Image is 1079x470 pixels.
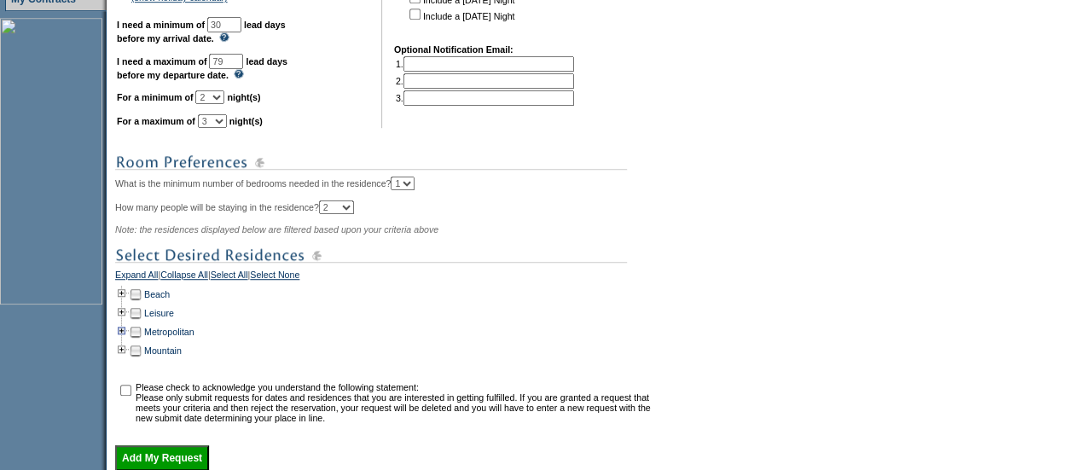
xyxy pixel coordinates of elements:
[117,56,206,67] b: I need a maximum of
[396,90,574,106] td: 3.
[117,20,205,30] b: I need a minimum of
[117,20,286,44] b: lead days before my arrival date.
[394,44,513,55] b: Optional Notification Email:
[115,270,158,285] a: Expand All
[115,270,657,285] div: | | |
[219,32,229,42] img: questionMark_lightBlue.gif
[117,116,195,126] b: For a maximum of
[396,56,574,72] td: 1.
[117,92,193,102] b: For a minimum of
[160,270,208,285] a: Collapse All
[227,92,260,102] b: night(s)
[117,56,287,80] b: lead days before my departure date.
[136,382,655,423] td: Please check to acknowledge you understand the following statement: Please only submit requests f...
[144,327,194,337] a: Metropolitan
[211,270,248,285] a: Select All
[115,224,438,235] span: Note: the residences displayed below are filtered based upon your criteria above
[229,116,263,126] b: night(s)
[144,345,182,356] a: Mountain
[144,308,174,318] a: Leisure
[115,152,627,173] img: subTtlRoomPreferences.gif
[396,73,574,89] td: 2.
[250,270,299,285] a: Select None
[144,289,170,299] a: Beach
[234,69,244,78] img: questionMark_lightBlue.gif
